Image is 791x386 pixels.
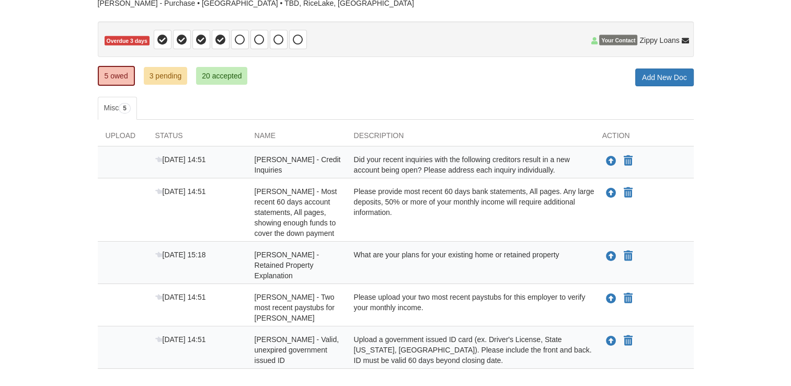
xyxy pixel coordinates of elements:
[346,292,594,323] div: Please upload your two most recent paystubs for this employer to verify your monthly income.
[119,103,131,113] span: 5
[155,293,206,301] span: [DATE] 14:51
[255,335,339,365] span: [PERSON_NAME] - Valid, unexpired government issued ID
[605,154,617,168] button: Upload Timothy Tripp - Credit Inquiries
[98,130,147,146] div: Upload
[623,155,634,167] button: Declare Timothy Tripp - Credit Inquiries not applicable
[155,335,206,344] span: [DATE] 14:51
[255,187,337,237] span: [PERSON_NAME] - Most recent 60 days account statements, All pages, showing enough funds to cover ...
[605,292,617,305] button: Upload Timothy Tripp - Two most recent paystubs for EH Reid
[196,67,247,85] a: 20 accepted
[247,130,346,146] div: Name
[255,293,335,322] span: [PERSON_NAME] - Two most recent paystubs for [PERSON_NAME]
[623,335,634,347] button: Declare Timothy Tripp - Valid, unexpired government issued ID not applicable
[594,130,694,146] div: Action
[639,35,679,46] span: Zippy Loans
[147,130,247,146] div: Status
[346,154,594,175] div: Did your recent inquiries with the following creditors result in a new account being open? Please...
[346,249,594,281] div: What are your plans for your existing home or retained property
[144,67,188,85] a: 3 pending
[155,155,206,164] span: [DATE] 14:51
[98,97,137,120] a: Misc
[105,36,150,46] span: Overdue 3 days
[623,292,634,305] button: Declare Timothy Tripp - Two most recent paystubs for EH Reid not applicable
[623,187,634,199] button: Declare Timothy Tripp - Most recent 60 days account statements, All pages, showing enough funds t...
[605,334,617,348] button: Upload Timothy Tripp - Valid, unexpired government issued ID
[599,35,637,46] span: Your Contact
[155,187,206,196] span: [DATE] 14:51
[605,186,617,200] button: Upload Timothy Tripp - Most recent 60 days account statements, All pages, showing enough funds to...
[346,130,594,146] div: Description
[623,250,634,263] button: Declare Timothy Tripp - Retained Property Explanation not applicable
[155,251,206,259] span: [DATE] 15:18
[98,66,135,86] a: 5 owed
[605,249,617,263] button: Upload Timothy Tripp - Retained Property Explanation
[346,186,594,239] div: Please provide most recent 60 days bank statements, All pages. Any large deposits, 50% or more of...
[255,155,341,174] span: [PERSON_NAME] - Credit Inquiries
[346,334,594,366] div: Upload a government issued ID card (ex. Driver's License, State [US_STATE], [GEOGRAPHIC_DATA]). P...
[635,69,694,86] a: Add New Doc
[255,251,319,280] span: [PERSON_NAME] - Retained Property Explanation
